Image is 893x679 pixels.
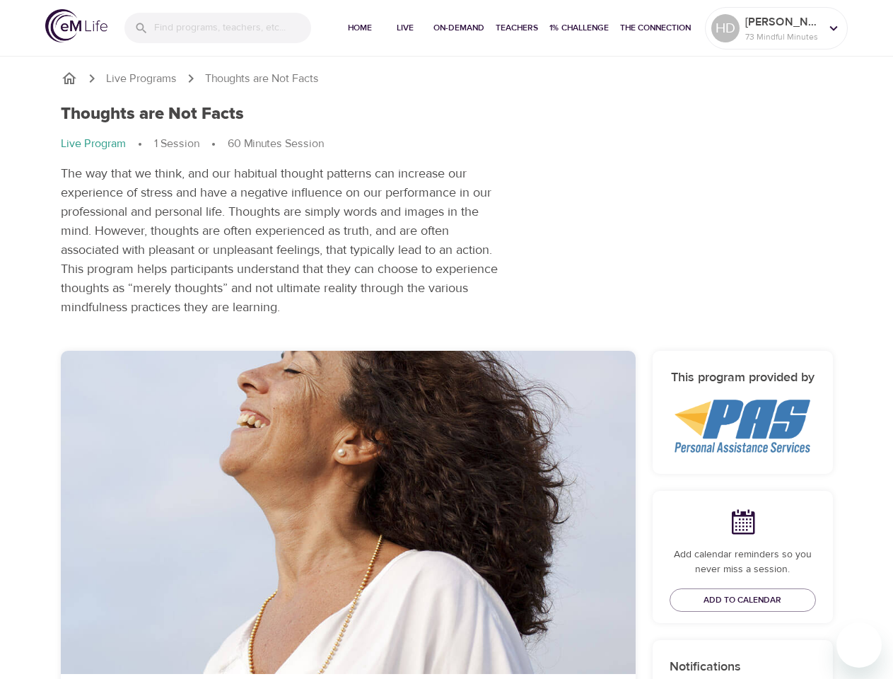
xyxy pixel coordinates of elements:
nav: breadcrumb [61,70,833,87]
span: Home [343,21,377,35]
h6: This program provided by [670,368,816,388]
p: [PERSON_NAME].[PERSON_NAME] [745,13,820,30]
h1: Thoughts are Not Facts [61,104,244,124]
img: logo [45,9,107,42]
span: 1% Challenge [549,21,609,35]
p: 73 Mindful Minutes [745,30,820,43]
nav: breadcrumb [61,136,504,153]
p: Live Program [61,136,126,152]
span: The Connection [620,21,691,35]
p: Notifications [670,657,816,676]
p: 60 Minutes Session [228,136,324,152]
div: HD [711,14,740,42]
input: Find programs, teachers, etc... [154,13,311,43]
button: Add to Calendar [670,588,816,612]
span: Teachers [496,21,538,35]
span: Live [388,21,422,35]
span: Add to Calendar [704,593,781,608]
p: Thoughts are Not Facts [205,71,319,87]
p: Add calendar reminders so you never miss a session. [670,547,816,577]
a: Live Programs [106,71,177,87]
p: The way that we think, and our habitual thought patterns can increase our experience of stress an... [61,164,504,317]
span: On-Demand [433,21,484,35]
p: 1 Session [154,136,199,152]
img: PAS%20logo.png [675,400,810,453]
iframe: Button to launch messaging window [836,622,882,668]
